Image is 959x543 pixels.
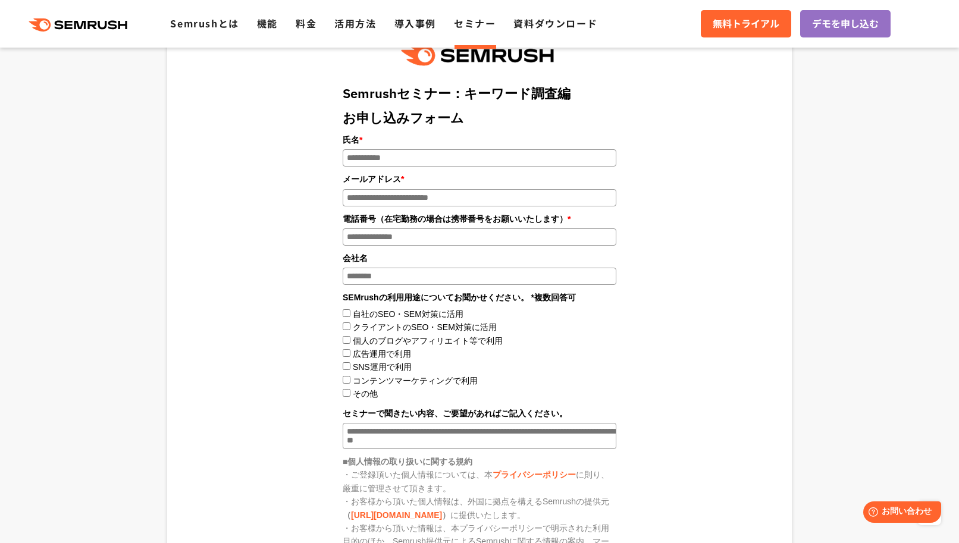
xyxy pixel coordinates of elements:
a: Semrushとは [170,16,239,30]
label: クライアントのSEO・SEM対策に活用 [353,322,497,332]
label: セミナーで聞きたい内容、ご要望があればご記入ください。 [343,407,616,420]
a: デモを申し込む [800,10,891,37]
a: [URL][DOMAIN_NAME] [351,510,442,520]
iframe: Help widget launcher [853,497,946,530]
title: お申し込みフォーム [343,109,616,127]
a: 導入事例 [394,16,436,30]
label: 電話番号（在宅勤務の場合は携帯番号をお願いいたします） [343,212,616,225]
a: 料金 [296,16,316,30]
a: 資料ダウンロード [513,16,597,30]
label: 氏名 [343,133,616,146]
a: 機能 [257,16,278,30]
label: その他 [353,389,378,398]
h5: ■個人情報の取り扱いに関する規約 [343,455,616,468]
title: Semrushセミナー：キーワード調査編 [343,84,616,103]
a: プライバシーポリシー [493,470,576,479]
span: デモを申し込む [812,16,879,32]
a: 活用方法 [334,16,376,30]
label: 自社のSEO・SEM対策に活用 [353,309,463,319]
label: メールアドレス [343,172,616,186]
a: セミナー [454,16,496,30]
label: 広告運用で利用 [353,349,411,359]
img: e6a379fe-ca9f-484e-8561-e79cf3a04b3f.png [393,33,566,79]
strong: （ ） [343,510,450,520]
label: SNS運用で利用 [353,362,412,372]
label: 個人のブログやアフィリエイト等で利用 [353,336,503,346]
legend: SEMrushの利用用途についてお聞かせください。 *複数回答可 [343,291,616,304]
label: コンテンツマーケティングで利用 [353,376,478,385]
span: 無料トライアル [713,16,779,32]
a: 無料トライアル [701,10,791,37]
label: 会社名 [343,252,616,265]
